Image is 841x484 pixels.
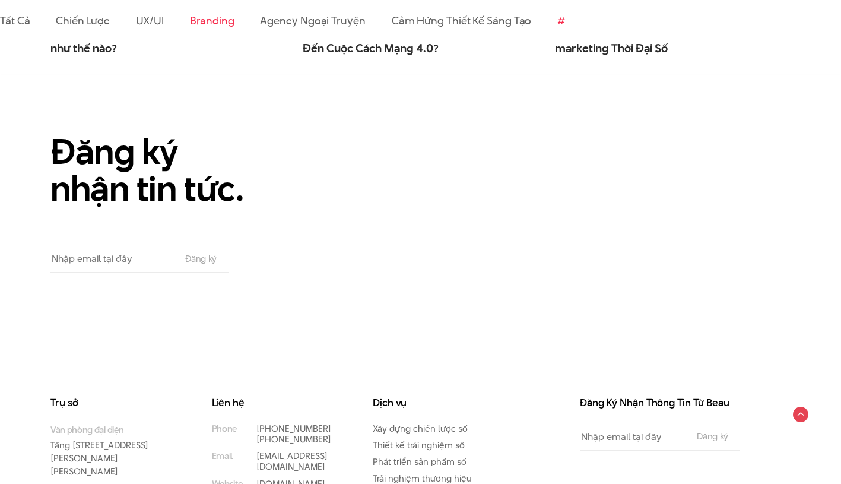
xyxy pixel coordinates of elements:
h3: Đăng Ký Nhận Thông Tin Từ Beau [580,398,740,408]
a: Cảm hứng thiết kế sáng tạo [392,13,532,28]
span: marketing Thời Đại Số [555,41,668,56]
a: UX/UI [136,13,164,28]
a: Chiến lược [56,13,109,28]
a: # [557,13,565,28]
small: Văn phòng đại diện [50,423,176,436]
a: Phát triển sản phẩm số [373,455,466,468]
a: Xây dựng chiến lược số [373,422,468,435]
span: Đến Cuộc Cách Mạng 4.0? [303,41,439,56]
input: Đăng ký [182,254,220,264]
small: Email [212,451,233,461]
a: [EMAIL_ADDRESS][DOMAIN_NAME] [256,450,328,473]
a: [PHONE_NUMBER] [256,433,331,445]
small: Phone [212,423,237,434]
input: Nhập email tại đây [580,423,685,450]
h3: Dịch vụ [373,398,499,408]
span: như thế nào? [50,41,117,56]
a: Branding [190,13,234,28]
p: Tầng [STREET_ADDRESS][PERSON_NAME][PERSON_NAME] [50,423,176,477]
h3: Liên hệ [212,398,338,408]
a: Thiết kế trải nghiệm số [373,439,465,451]
input: Nhập email tại đây [50,245,173,272]
h3: Trụ sở [50,398,176,408]
h2: Đăng ký nhận tin tức. [50,133,412,207]
input: Đăng ký [693,432,732,441]
a: [PHONE_NUMBER] [256,422,331,435]
a: Agency ngoại truyện [260,13,365,28]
